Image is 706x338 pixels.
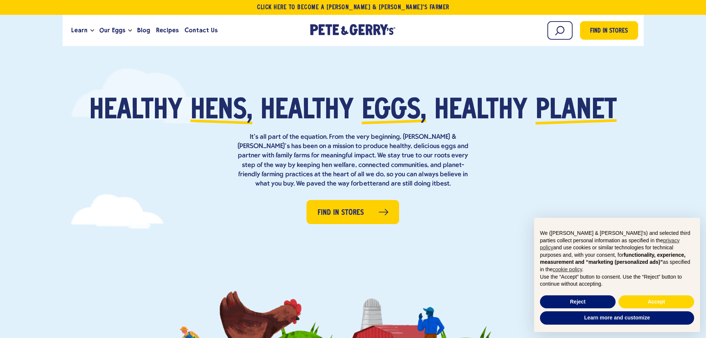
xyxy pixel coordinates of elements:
a: Our Eggs [96,20,128,40]
p: Use the “Accept” button to consent. Use the “Reject” button to continue without accepting. [540,273,694,288]
span: Blog [137,26,150,35]
button: Learn more and customize [540,311,694,325]
p: We ([PERSON_NAME] & [PERSON_NAME]'s) and selected third parties collect personal information as s... [540,230,694,273]
span: Recipes [156,26,179,35]
a: Find in Stores [580,21,638,40]
span: Find in Stores [318,207,364,219]
a: Contact Us [182,20,221,40]
a: Blog [134,20,153,40]
span: Learn [71,26,87,35]
a: cookie policy [553,266,582,272]
span: healthy [261,97,354,125]
span: Healthy [89,97,182,125]
span: Our Eggs [99,26,125,35]
a: Find in Stores [306,200,399,224]
span: Find in Stores [590,26,628,36]
button: Open the dropdown menu for Learn [90,29,94,32]
a: Learn [68,20,90,40]
button: Accept [619,295,694,309]
span: healthy [434,97,527,125]
input: Search [547,21,573,40]
span: hens, [190,97,252,125]
p: It’s all part of the equation. From the very beginning, [PERSON_NAME] & [PERSON_NAME]’s has been ... [235,132,472,188]
span: planet [536,97,617,125]
button: Open the dropdown menu for Our Eggs [128,29,132,32]
strong: best [436,180,450,187]
span: eggs, [362,97,426,125]
button: Reject [540,295,616,309]
strong: better [359,180,378,187]
a: Recipes [153,20,182,40]
span: Contact Us [185,26,218,35]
